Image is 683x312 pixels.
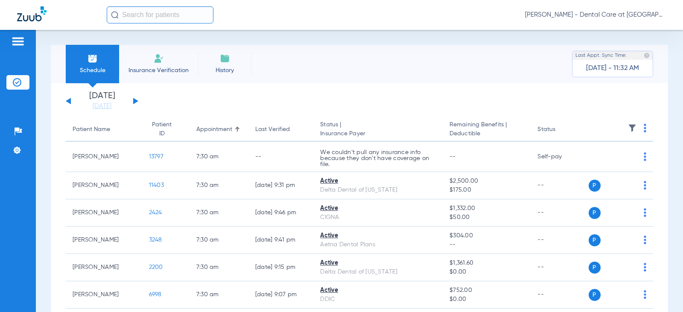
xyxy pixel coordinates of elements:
div: Delta Dental of [US_STATE] [320,186,436,195]
span: 2200 [149,264,163,270]
td: 7:30 AM [190,227,248,254]
div: CIGNA [320,213,436,222]
div: DDIC [320,295,436,304]
img: group-dot-blue.svg [644,290,646,299]
td: [DATE] 9:31 PM [248,172,314,199]
a: [DATE] [76,102,128,111]
img: Schedule [88,53,98,64]
td: [PERSON_NAME] [66,281,142,309]
img: group-dot-blue.svg [644,263,646,271]
td: 7:30 AM [190,199,248,227]
span: [DATE] - 11:32 AM [586,64,639,73]
td: -- [531,254,588,281]
span: Insurance Verification [126,66,192,75]
span: $304.00 [449,231,524,240]
span: $2,500.00 [449,177,524,186]
div: Aetna Dental Plans [320,240,436,249]
span: $0.00 [449,295,524,304]
span: $1,332.00 [449,204,524,213]
td: -- [531,199,588,227]
td: [DATE] 9:46 PM [248,199,314,227]
td: -- [248,142,314,172]
span: Last Appt. Sync Time: [575,51,627,60]
td: [PERSON_NAME] [66,172,142,199]
span: [PERSON_NAME] - Dental Care at [GEOGRAPHIC_DATA] [525,11,666,19]
img: Manual Insurance Verification [154,53,164,64]
th: Status | [313,118,443,142]
td: -- [531,227,588,254]
span: -- [449,154,456,160]
td: [PERSON_NAME] [66,199,142,227]
span: 11403 [149,182,164,188]
span: P [589,262,601,274]
div: Patient Name [73,125,135,134]
img: group-dot-blue.svg [644,236,646,244]
li: [DATE] [76,92,128,111]
img: hamburger-icon [11,36,25,47]
span: P [589,207,601,219]
td: -- [531,281,588,309]
span: Schedule [72,66,113,75]
img: Zuub Logo [17,6,47,21]
span: 2424 [149,210,162,216]
span: Deductible [449,129,524,138]
span: $0.00 [449,268,524,277]
span: -- [449,240,524,249]
span: $1,361.60 [449,259,524,268]
td: [PERSON_NAME] [66,254,142,281]
div: Active [320,286,436,295]
p: We couldn’t pull any insurance info because they don’t have coverage on file. [320,149,436,167]
th: Status [531,118,588,142]
span: 3248 [149,237,162,243]
div: Active [320,231,436,240]
span: 13797 [149,154,163,160]
td: 7:30 AM [190,281,248,309]
span: Insurance Payer [320,129,436,138]
div: Active [320,204,436,213]
div: Last Verified [255,125,290,134]
div: Appointment [196,125,232,134]
div: Appointment [196,125,242,134]
span: $752.00 [449,286,524,295]
td: [PERSON_NAME] [66,142,142,172]
span: $175.00 [449,186,524,195]
img: group-dot-blue.svg [644,124,646,132]
div: Active [320,259,436,268]
div: Patient ID [149,120,183,138]
img: last sync help info [644,52,650,58]
td: [PERSON_NAME] [66,227,142,254]
img: group-dot-blue.svg [644,208,646,217]
th: Remaining Benefits | [443,118,531,142]
div: Last Verified [255,125,307,134]
img: group-dot-blue.svg [644,152,646,161]
span: P [589,180,601,192]
div: Delta Dental of [US_STATE] [320,268,436,277]
span: History [204,66,245,75]
td: -- [531,172,588,199]
td: [DATE] 9:07 PM [248,281,314,309]
td: [DATE] 9:41 PM [248,227,314,254]
span: P [589,234,601,246]
span: P [589,289,601,301]
img: group-dot-blue.svg [644,181,646,190]
div: Active [320,177,436,186]
span: $50.00 [449,213,524,222]
td: 7:30 AM [190,254,248,281]
td: 7:30 AM [190,172,248,199]
td: [DATE] 9:15 PM [248,254,314,281]
td: 7:30 AM [190,142,248,172]
span: 6998 [149,292,162,297]
img: History [220,53,230,64]
img: Search Icon [111,11,119,19]
img: filter.svg [628,124,636,132]
div: Patient ID [149,120,175,138]
div: Patient Name [73,125,110,134]
input: Search for patients [107,6,213,23]
td: Self-pay [531,142,588,172]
